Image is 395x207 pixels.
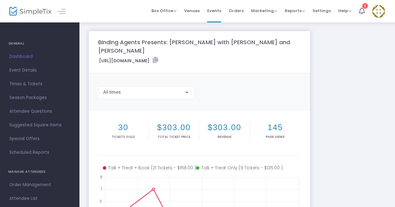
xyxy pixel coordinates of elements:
p: Page Views [251,134,299,139]
span: Reports [285,8,305,14]
span: Event Details [9,66,70,74]
h4: MANAGE ATTENDEES [8,166,71,178]
h2: $303.00 [150,123,197,132]
span: Suggested Square Items [9,121,70,129]
span: Scheduled Reports [9,148,70,157]
span: Box Office [151,8,177,14]
span: Orders [229,3,244,19]
span: All times [103,90,121,95]
text: 6 [100,199,102,204]
p: Tickets sold [99,134,147,139]
span: Settings [312,3,331,19]
text: 7 [100,186,102,192]
span: Attendee Questions [9,107,70,115]
span: Dashboard [9,53,70,61]
h2: $303.00 [201,123,248,132]
h4: GENERAL [8,37,71,50]
text: 8 [100,174,102,180]
span: Venues [184,3,200,19]
span: Order Management [9,181,70,189]
p: Revenue [201,134,248,139]
span: Events [207,3,221,19]
div: 1 [362,3,368,9]
span: Help [338,8,351,14]
label: [URL][DOMAIN_NAME] [99,57,158,64]
span: Season Packages [9,94,70,102]
h2: 145 [251,123,299,132]
span: Attendee List [9,195,70,203]
m-panel-title: Binding Agents Presents: [PERSON_NAME] with [PERSON_NAME] and [PERSON_NAME] [98,38,301,55]
span: Times & Tickets [9,80,70,88]
span: Special Offers [9,135,70,143]
p: Total Ticket Price [150,134,197,139]
h2: 30 [99,123,147,132]
span: Marketing [251,8,277,14]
